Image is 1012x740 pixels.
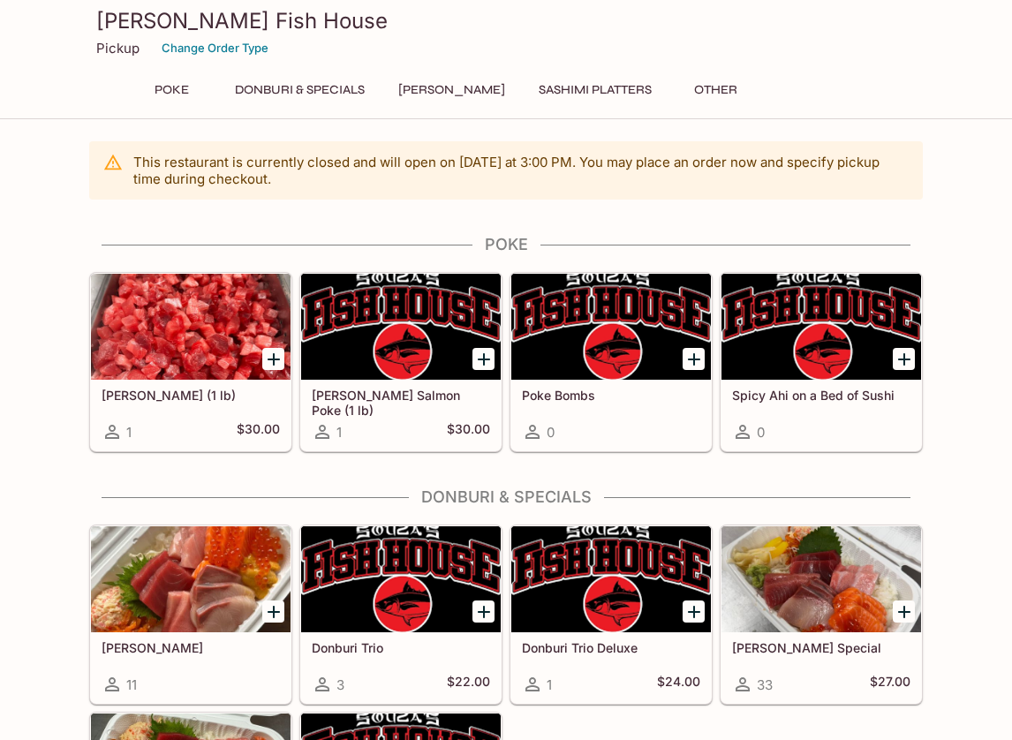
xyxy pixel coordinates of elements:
[89,487,923,507] h4: Donburi & Specials
[133,154,909,187] p: This restaurant is currently closed and will open on [DATE] at 3:00 PM . You may place an order n...
[301,274,501,380] div: Ora King Salmon Poke (1 lb)
[237,421,280,442] h5: $30.00
[126,424,132,441] span: 1
[547,676,552,693] span: 1
[262,348,284,370] button: Add Ahi Poke (1 lb)
[732,388,910,403] h5: Spicy Ahi on a Bed of Sushi
[132,78,211,102] button: Poke
[511,526,711,632] div: Donburi Trio Deluxe
[547,424,555,441] span: 0
[472,600,495,623] button: Add Donburi Trio
[721,273,922,451] a: Spicy Ahi on a Bed of Sushi0
[676,78,755,102] button: Other
[300,273,502,451] a: [PERSON_NAME] Salmon Poke (1 lb)1$30.00
[96,40,140,57] p: Pickup
[683,600,705,623] button: Add Donburi Trio Deluxe
[90,525,291,704] a: [PERSON_NAME]11
[683,348,705,370] button: Add Poke Bombs
[657,674,700,695] h5: $24.00
[511,274,711,380] div: Poke Bombs
[732,640,910,655] h5: [PERSON_NAME] Special
[225,78,374,102] button: Donburi & Specials
[510,525,712,704] a: Donburi Trio Deluxe1$24.00
[529,78,661,102] button: Sashimi Platters
[91,274,291,380] div: Ahi Poke (1 lb)
[522,388,700,403] h5: Poke Bombs
[102,640,280,655] h5: [PERSON_NAME]
[721,526,921,632] div: Souza Special
[472,348,495,370] button: Add Ora King Salmon Poke (1 lb)
[870,674,910,695] h5: $27.00
[757,424,765,441] span: 0
[389,78,515,102] button: [PERSON_NAME]
[721,274,921,380] div: Spicy Ahi on a Bed of Sushi
[126,676,137,693] span: 11
[336,676,344,693] span: 3
[336,424,342,441] span: 1
[510,273,712,451] a: Poke Bombs0
[90,273,291,451] a: [PERSON_NAME] (1 lb)1$30.00
[893,348,915,370] button: Add Spicy Ahi on a Bed of Sushi
[262,600,284,623] button: Add Sashimi Donburis
[89,235,923,254] h4: Poke
[312,388,490,417] h5: [PERSON_NAME] Salmon Poke (1 lb)
[301,526,501,632] div: Donburi Trio
[91,526,291,632] div: Sashimi Donburis
[312,640,490,655] h5: Donburi Trio
[757,676,773,693] span: 33
[300,525,502,704] a: Donburi Trio3$22.00
[522,640,700,655] h5: Donburi Trio Deluxe
[447,421,490,442] h5: $30.00
[96,7,916,34] h3: [PERSON_NAME] Fish House
[154,34,276,62] button: Change Order Type
[102,388,280,403] h5: [PERSON_NAME] (1 lb)
[893,600,915,623] button: Add Souza Special
[447,674,490,695] h5: $22.00
[721,525,922,704] a: [PERSON_NAME] Special33$27.00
